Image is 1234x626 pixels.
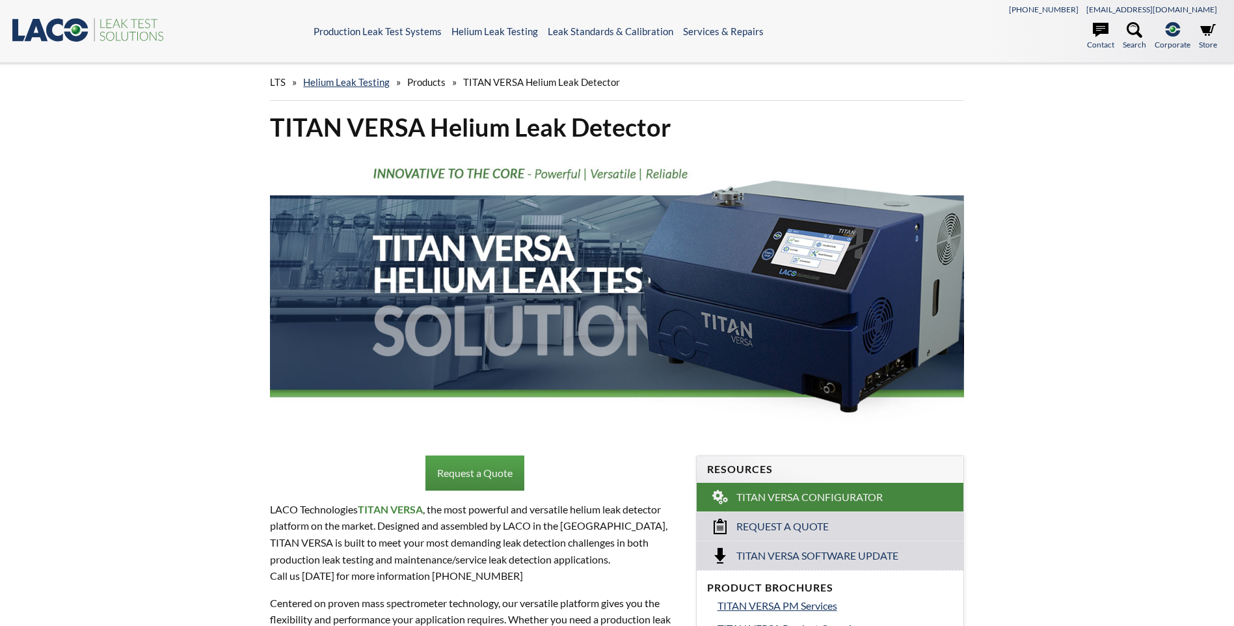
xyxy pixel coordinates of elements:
[270,76,286,88] span: LTS
[697,541,963,570] a: Titan Versa Software Update
[697,483,963,511] a: TITAN VERSA Configurator
[1087,22,1114,51] a: Contact
[548,25,673,37] a: Leak Standards & Calibration
[718,599,837,612] span: TITAN VERSA PM Services
[1009,5,1079,14] a: [PHONE_NUMBER]
[314,25,442,37] a: Production Leak Test Systems
[736,520,829,534] span: Request a Quote
[1155,38,1190,51] span: Corporate
[697,511,963,541] a: Request a Quote
[718,597,953,614] a: TITAN VERSA PM Services
[707,581,953,595] h4: Product Brochures
[683,25,764,37] a: Services & Repairs
[358,503,423,515] strong: TITAN VERSA
[1086,5,1217,14] a: [EMAIL_ADDRESS][DOMAIN_NAME]
[451,25,538,37] a: Helium Leak Testing
[407,76,446,88] span: Products
[736,549,898,563] span: Titan Versa Software Update
[270,111,963,143] h1: TITAN VERSA Helium Leak Detector
[270,64,963,101] div: » » »
[303,76,390,88] a: Helium Leak Testing
[463,76,620,88] span: TITAN VERSA Helium Leak Detector
[1199,22,1217,51] a: Store
[1123,22,1146,51] a: Search
[270,154,963,431] img: TITAN VERSA Helium Leak Test Solutions header
[425,456,524,491] a: Request a Quote
[707,463,953,476] h4: Resources
[270,501,680,584] p: LACO Technologies , the most powerful and versatile helium leak detector platform on the market. ...
[736,491,883,504] span: TITAN VERSA Configurator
